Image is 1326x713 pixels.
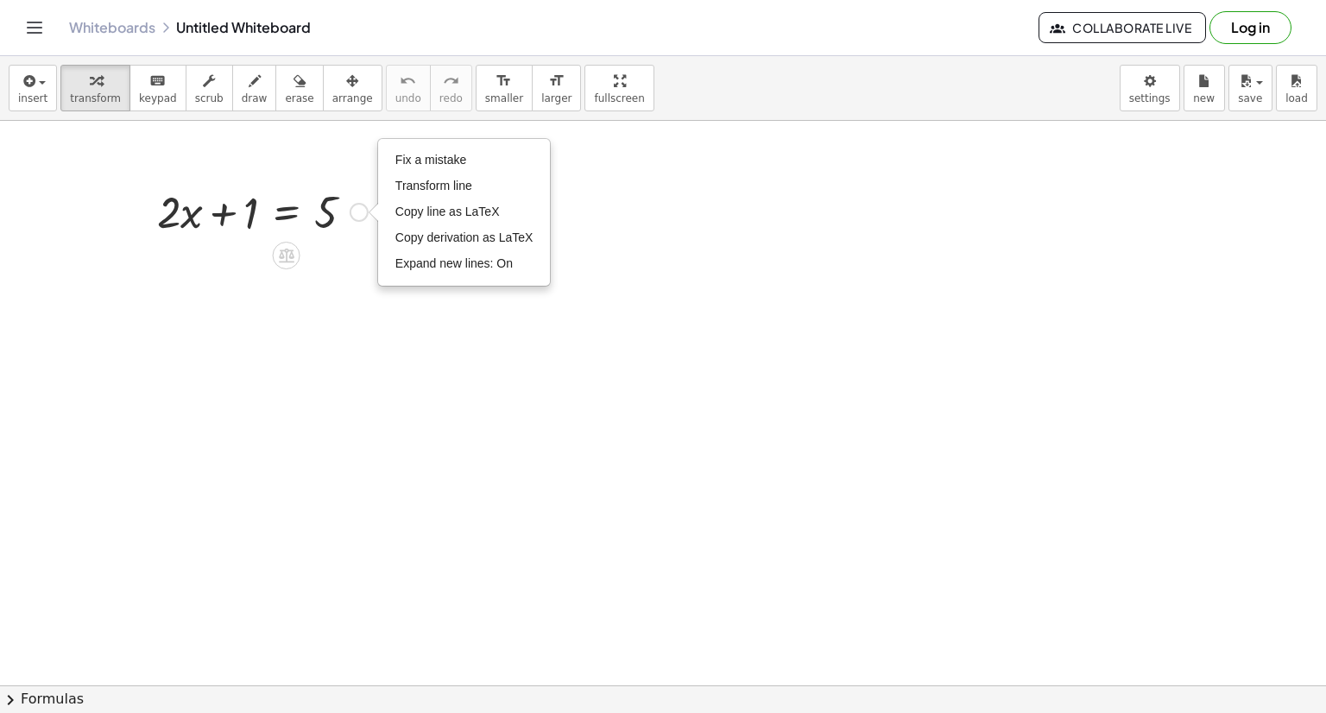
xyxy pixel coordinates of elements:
[1238,92,1262,104] span: save
[386,65,431,111] button: undoundo
[232,65,277,111] button: draw
[1285,92,1308,104] span: load
[69,19,155,36] a: Whiteboards
[70,92,121,104] span: transform
[18,92,47,104] span: insert
[1184,65,1225,111] button: new
[584,65,654,111] button: fullscreen
[9,65,57,111] button: insert
[496,71,512,91] i: format_size
[275,65,323,111] button: erase
[395,179,472,192] span: Transform line
[139,92,177,104] span: keypad
[285,92,313,104] span: erase
[1039,12,1206,43] button: Collaborate Live
[1228,65,1272,111] button: save
[541,92,571,104] span: larger
[21,14,48,41] button: Toggle navigation
[395,256,513,270] span: Expand new lines: On
[1193,92,1215,104] span: new
[149,71,166,91] i: keyboard
[129,65,186,111] button: keyboardkeypad
[273,242,300,269] div: Apply the same math to both sides of the equation
[242,92,268,104] span: draw
[1209,11,1291,44] button: Log in
[476,65,533,111] button: format_sizesmaller
[323,65,382,111] button: arrange
[439,92,463,104] span: redo
[1120,65,1180,111] button: settings
[430,65,472,111] button: redoredo
[443,71,459,91] i: redo
[395,230,534,244] span: Copy derivation as LaTeX
[594,92,644,104] span: fullscreen
[1053,20,1191,35] span: Collaborate Live
[1276,65,1317,111] button: load
[186,65,233,111] button: scrub
[60,65,130,111] button: transform
[195,92,224,104] span: scrub
[400,71,416,91] i: undo
[395,153,466,167] span: Fix a mistake
[548,71,565,91] i: format_size
[532,65,581,111] button: format_sizelarger
[1129,92,1171,104] span: settings
[395,92,421,104] span: undo
[332,92,373,104] span: arrange
[395,205,500,218] span: Copy line as LaTeX
[485,92,523,104] span: smaller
